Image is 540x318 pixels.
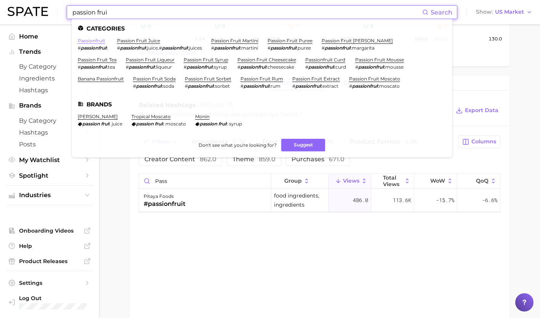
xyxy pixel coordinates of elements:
[393,196,411,205] span: 113.6k
[8,7,48,16] img: SPATE
[6,292,93,312] a: Log out. Currently logged in with e-mail nuria@godwinretailgroup.com.
[211,38,258,43] a: passion fruit martini
[6,255,93,267] a: Product Releases
[106,45,108,51] span: t
[78,57,117,63] a: passion fruit tea
[117,45,202,51] div: ,
[19,48,80,55] span: Trends
[218,121,226,127] em: frui
[117,38,160,43] a: passion fruit juice
[72,6,422,19] input: Search here for a brand, industry, or ingredient
[353,196,368,205] span: 486.0
[6,170,93,181] a: Spotlight
[292,156,345,162] span: purchases
[281,139,325,151] button: Suggest
[349,83,352,89] span: #
[431,9,452,16] span: Search
[268,45,271,51] span: #
[457,174,500,189] button: QoQ
[358,64,383,70] em: passionfrui
[214,45,239,51] em: passionfrui
[489,34,502,43] span: 130.0
[383,64,404,70] span: tmousse
[19,102,80,109] span: Brands
[144,192,186,201] div: pitaya foods
[19,295,101,302] span: Log Out
[6,127,93,138] a: Hashtags
[6,100,93,111] button: Brands
[266,64,294,70] span: tcheesecake
[19,279,80,286] span: Settings
[145,45,158,51] span: tjuice
[6,277,93,289] a: Settings
[240,64,266,70] em: passionfrui
[6,154,93,166] a: My Watchlist
[19,75,80,82] span: Ingredients
[19,129,80,136] span: Hashtags
[117,45,120,51] span: #
[268,38,312,43] a: passion fruit puree
[308,64,333,70] em: passionfrui
[185,76,231,82] a: passion fruit sorbet
[6,225,93,236] a: Onboarding Videos
[454,105,500,116] button: Export Data
[195,114,210,119] a: monin
[274,191,325,209] span: food ingredients, ingredients
[161,83,174,89] span: tsoda
[352,83,377,89] em: passionfrui
[474,7,534,17] button: ShowUS Market
[322,45,325,51] span: #
[19,63,80,70] span: by Category
[126,57,175,63] a: passion fruit liqueur
[292,76,340,82] a: passion fruit extract
[6,190,93,201] button: Industries
[226,121,242,127] span: t syrup
[482,196,497,205] span: -6.6%
[162,121,186,127] span: t moscato
[328,174,372,189] button: Views
[144,199,186,209] div: #passionfruit
[139,174,271,188] input: Search in category
[436,196,454,205] span: -15.7%
[101,121,109,127] em: frui
[199,142,277,148] span: Don't see what you're looking for?
[295,83,320,89] em: passionfrui
[371,174,414,189] button: Total Views
[162,45,187,51] em: passionfrui
[126,64,129,70] span: #
[6,46,93,58] button: Trends
[6,115,93,127] a: by Category
[188,83,213,89] em: passionfrui
[212,64,227,70] span: tsyrup
[240,76,283,82] a: passion fruit rum
[6,72,93,84] a: Ingredients
[240,83,244,89] span: #
[144,156,216,162] span: creator content
[81,45,106,51] em: passionfrui
[355,57,404,63] a: passion fruit mousse
[159,45,162,51] span: #
[471,138,496,145] span: Columns
[187,64,212,70] em: passionfrui
[78,114,118,119] a: [PERSON_NAME]
[305,64,308,70] span: #
[78,45,81,51] span: #
[269,83,280,89] span: trum
[19,227,80,234] span: Onboarding Videos
[325,45,350,51] em: passionfrui
[185,83,188,89] span: #
[19,258,80,265] span: Product Releases
[184,57,228,63] a: passion fruit syrup
[355,64,358,70] span: #
[78,38,105,43] a: passionfruit
[458,135,500,148] button: Columns
[129,64,154,70] em: passionfrui
[329,156,345,163] span: 671.0
[271,174,328,189] button: group
[133,83,136,89] span: #
[244,83,269,89] em: passionfrui
[476,10,493,14] span: Show
[19,141,80,148] span: Posts
[305,57,345,63] a: passionfruit curd
[184,64,187,70] span: #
